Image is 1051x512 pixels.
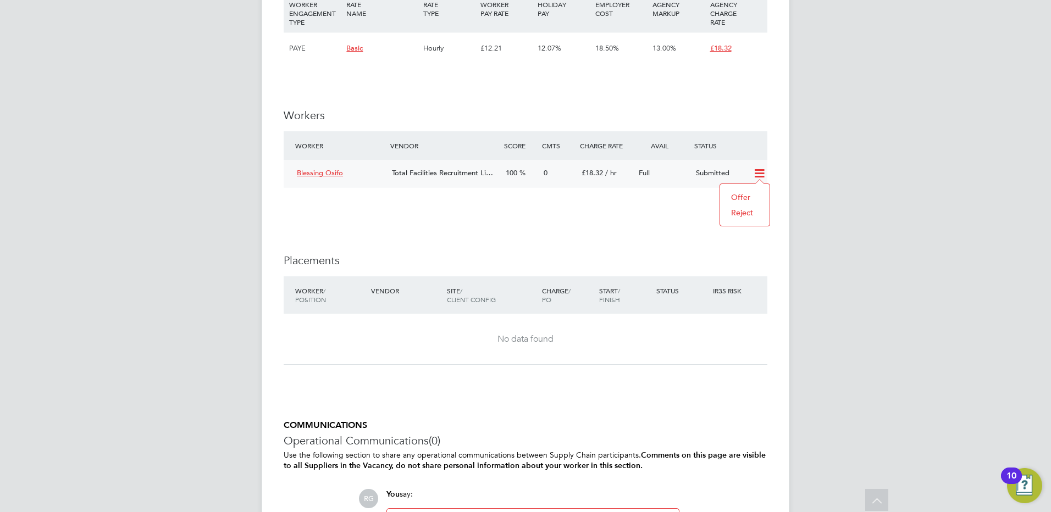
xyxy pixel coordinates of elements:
[710,43,732,53] span: £18.32
[295,286,326,304] span: / Position
[582,168,603,177] span: £18.32
[392,168,493,177] span: Total Facilities Recruitment Li…
[599,286,620,304] span: / Finish
[447,286,496,304] span: / Client Config
[292,281,368,309] div: Worker
[652,43,676,53] span: 13.00%
[654,281,711,300] div: Status
[726,190,764,205] li: Offer
[286,32,344,64] div: PAYE
[421,32,478,64] div: Hourly
[478,32,535,64] div: £12.21
[506,168,517,177] span: 100
[292,136,388,155] div: Worker
[595,43,619,53] span: 18.50%
[1006,476,1016,490] div: 10
[386,489,400,499] span: You
[388,136,501,155] div: Vendor
[634,136,692,155] div: Avail
[429,433,440,448] span: (0)
[284,450,767,471] p: Use the following section to share any operational communications between Supply Chain participants.
[284,433,767,448] h3: Operational Communications
[577,136,634,155] div: Charge Rate
[726,205,764,220] li: Reject
[284,420,767,431] h5: COMMUNICATIONS
[596,281,654,309] div: Start
[710,281,748,300] div: IR35 Risk
[284,253,767,268] h3: Placements
[1007,468,1042,503] button: Open Resource Center, 10 new notifications
[368,281,444,300] div: Vendor
[284,450,766,470] b: Comments on this page are visible to all Suppliers in the Vacancy, do not share personal informat...
[501,136,539,155] div: Score
[544,168,547,177] span: 0
[444,281,539,309] div: Site
[359,489,378,508] span: RG
[538,43,561,53] span: 12.07%
[284,108,767,123] h3: Workers
[692,164,749,182] div: Submitted
[386,489,679,508] div: say:
[295,333,756,345] div: No data found
[346,43,363,53] span: Basic
[539,136,577,155] div: Cmts
[639,168,650,177] span: Full
[605,168,617,177] span: / hr
[692,136,767,155] div: Status
[542,286,571,304] span: / PO
[297,168,343,177] span: Blessing Osifo
[539,281,596,309] div: Charge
